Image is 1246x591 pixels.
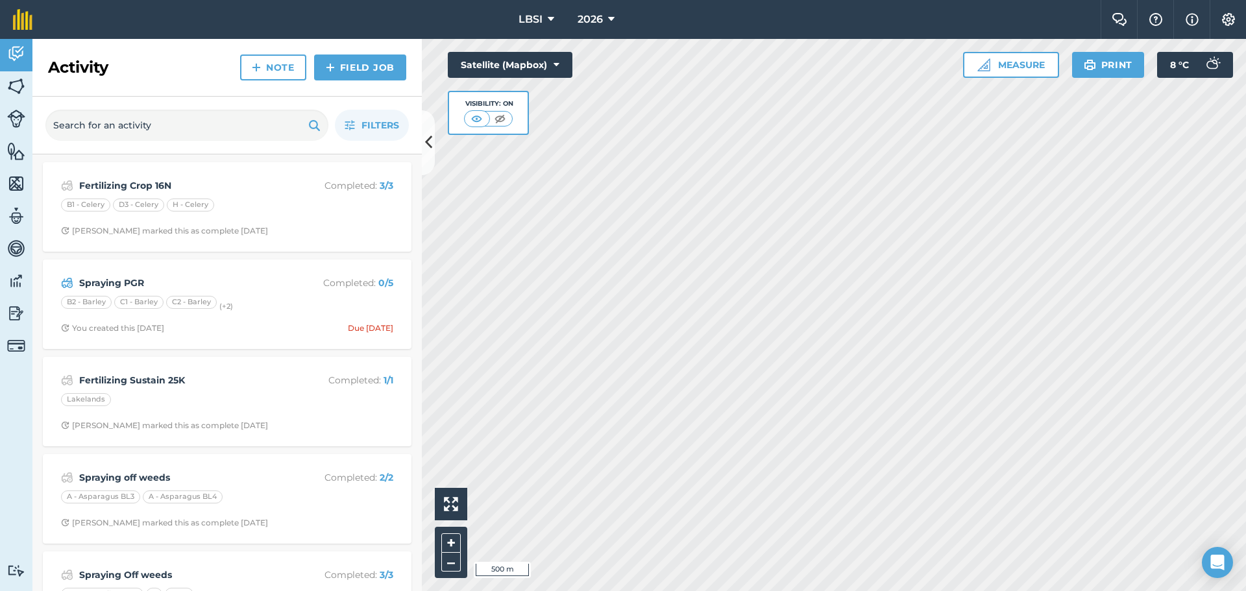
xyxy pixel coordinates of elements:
div: C1 - Barley [114,296,164,309]
span: LBSI [519,12,543,27]
div: A - Asparagus BL4 [143,490,223,503]
button: + [441,533,461,553]
span: 8 ° C [1170,52,1189,78]
strong: 2 / 2 [380,472,393,483]
a: Fertilizing Sustain 25KCompleted: 1/1LakelandsClock with arrow pointing clockwise[PERSON_NAME] ma... [51,365,404,439]
img: svg+xml;base64,PHN2ZyB4bWxucz0iaHR0cDovL3d3dy53My5vcmcvMjAwMC9zdmciIHdpZHRoPSIxNCIgaGVpZ2h0PSIyNC... [252,60,261,75]
img: svg+xml;base64,PD94bWwgdmVyc2lvbj0iMS4wIiBlbmNvZGluZz0idXRmLTgiPz4KPCEtLSBHZW5lcmF0b3I6IEFkb2JlIE... [7,239,25,258]
p: Completed : [290,470,393,485]
div: You created this [DATE] [61,323,164,333]
p: Completed : [290,178,393,193]
strong: Fertilizing Crop 16N [79,178,285,193]
img: svg+xml;base64,PD94bWwgdmVyc2lvbj0iMS4wIiBlbmNvZGluZz0idXRmLTgiPz4KPCEtLSBHZW5lcmF0b3I6IEFkb2JlIE... [7,304,25,323]
img: Clock with arrow pointing clockwise [61,518,69,527]
strong: Fertilizing Sustain 25K [79,373,285,387]
strong: Spraying off weeds [79,470,285,485]
img: A question mark icon [1148,13,1164,26]
span: Filters [361,118,399,132]
a: Note [240,54,306,80]
img: Clock with arrow pointing clockwise [61,324,69,332]
img: svg+xml;base64,PD94bWwgdmVyc2lvbj0iMS4wIiBlbmNvZGluZz0idXRmLTgiPz4KPCEtLSBHZW5lcmF0b3I6IEFkb2JlIE... [7,110,25,128]
div: D3 - Celery [113,199,164,211]
button: Satellite (Mapbox) [448,52,572,78]
div: [PERSON_NAME] marked this as complete [DATE] [61,226,268,236]
strong: Spraying Off weeds [79,568,285,582]
button: Filters [335,110,409,141]
p: Completed : [290,373,393,387]
div: B1 - Celery [61,199,110,211]
div: Open Intercom Messenger [1202,547,1233,578]
img: svg+xml;base64,PD94bWwgdmVyc2lvbj0iMS4wIiBlbmNvZGluZz0idXRmLTgiPz4KPCEtLSBHZW5lcmF0b3I6IEFkb2JlIE... [61,567,73,583]
strong: 3 / 3 [380,569,393,581]
span: 2026 [578,12,603,27]
div: Visibility: On [464,99,513,109]
small: (+ 2 ) [219,302,233,311]
img: svg+xml;base64,PD94bWwgdmVyc2lvbj0iMS4wIiBlbmNvZGluZz0idXRmLTgiPz4KPCEtLSBHZW5lcmF0b3I6IEFkb2JlIE... [61,372,73,388]
img: svg+xml;base64,PHN2ZyB4bWxucz0iaHR0cDovL3d3dy53My5vcmcvMjAwMC9zdmciIHdpZHRoPSI1MCIgaGVpZ2h0PSI0MC... [469,112,485,125]
img: svg+xml;base64,PD94bWwgdmVyc2lvbj0iMS4wIiBlbmNvZGluZz0idXRmLTgiPz4KPCEtLSBHZW5lcmF0b3I6IEFkb2JlIE... [7,271,25,291]
h2: Activity [48,57,108,78]
strong: 3 / 3 [380,180,393,191]
button: Print [1072,52,1145,78]
img: Clock with arrow pointing clockwise [61,421,69,429]
img: svg+xml;base64,PHN2ZyB4bWxucz0iaHR0cDovL3d3dy53My5vcmcvMjAwMC9zdmciIHdpZHRoPSI1NiIgaGVpZ2h0PSI2MC... [7,77,25,96]
img: svg+xml;base64,PD94bWwgdmVyc2lvbj0iMS4wIiBlbmNvZGluZz0idXRmLTgiPz4KPCEtLSBHZW5lcmF0b3I6IEFkb2JlIE... [61,470,73,485]
div: A - Asparagus BL3 [61,490,140,503]
img: Clock with arrow pointing clockwise [61,226,69,235]
img: Ruler icon [977,58,990,71]
img: svg+xml;base64,PD94bWwgdmVyc2lvbj0iMS4wIiBlbmNvZGluZz0idXRmLTgiPz4KPCEtLSBHZW5lcmF0b3I6IEFkb2JlIE... [7,44,25,64]
p: Completed : [290,568,393,582]
img: svg+xml;base64,PHN2ZyB4bWxucz0iaHR0cDovL3d3dy53My5vcmcvMjAwMC9zdmciIHdpZHRoPSI1NiIgaGVpZ2h0PSI2MC... [7,141,25,161]
img: Two speech bubbles overlapping with the left bubble in the forefront [1112,13,1127,26]
a: Field Job [314,54,406,80]
img: svg+xml;base64,PHN2ZyB4bWxucz0iaHR0cDovL3d3dy53My5vcmcvMjAwMC9zdmciIHdpZHRoPSIxNCIgaGVpZ2h0PSIyNC... [326,60,335,75]
a: Spraying PGRCompleted: 0/5B2 - BarleyC1 - BarleyC2 - Barley(+2)Clock with arrow pointing clockwis... [51,267,404,341]
img: svg+xml;base64,PHN2ZyB4bWxucz0iaHR0cDovL3d3dy53My5vcmcvMjAwMC9zdmciIHdpZHRoPSIxOSIgaGVpZ2h0PSIyNC... [308,117,321,133]
img: svg+xml;base64,PD94bWwgdmVyc2lvbj0iMS4wIiBlbmNvZGluZz0idXRmLTgiPz4KPCEtLSBHZW5lcmF0b3I6IEFkb2JlIE... [7,337,25,355]
div: C2 - Barley [166,296,217,309]
img: svg+xml;base64,PHN2ZyB4bWxucz0iaHR0cDovL3d3dy53My5vcmcvMjAwMC9zdmciIHdpZHRoPSI1NiIgaGVpZ2h0PSI2MC... [7,174,25,193]
button: 8 °C [1157,52,1233,78]
img: A cog icon [1221,13,1236,26]
p: Completed : [290,276,393,290]
img: svg+xml;base64,PHN2ZyB4bWxucz0iaHR0cDovL3d3dy53My5vcmcvMjAwMC9zdmciIHdpZHRoPSIxOSIgaGVpZ2h0PSIyNC... [1084,57,1096,73]
img: svg+xml;base64,PD94bWwgdmVyc2lvbj0iMS4wIiBlbmNvZGluZz0idXRmLTgiPz4KPCEtLSBHZW5lcmF0b3I6IEFkb2JlIE... [61,178,73,193]
button: Measure [963,52,1059,78]
img: svg+xml;base64,PD94bWwgdmVyc2lvbj0iMS4wIiBlbmNvZGluZz0idXRmLTgiPz4KPCEtLSBHZW5lcmF0b3I6IEFkb2JlIE... [61,275,73,291]
img: fieldmargin Logo [13,9,32,30]
strong: 0 / 5 [378,277,393,289]
img: svg+xml;base64,PHN2ZyB4bWxucz0iaHR0cDovL3d3dy53My5vcmcvMjAwMC9zdmciIHdpZHRoPSIxNyIgaGVpZ2h0PSIxNy... [1186,12,1199,27]
div: [PERSON_NAME] marked this as complete [DATE] [61,518,268,528]
img: svg+xml;base64,PD94bWwgdmVyc2lvbj0iMS4wIiBlbmNvZGluZz0idXRmLTgiPz4KPCEtLSBHZW5lcmF0b3I6IEFkb2JlIE... [1199,52,1225,78]
a: Fertilizing Crop 16NCompleted: 3/3B1 - CeleryD3 - CeleryH - CeleryClock with arrow pointing clock... [51,170,404,244]
strong: 1 / 1 [384,374,393,386]
img: svg+xml;base64,PHN2ZyB4bWxucz0iaHR0cDovL3d3dy53My5vcmcvMjAwMC9zdmciIHdpZHRoPSI1MCIgaGVpZ2h0PSI0MC... [492,112,508,125]
input: Search for an activity [45,110,328,141]
img: svg+xml;base64,PD94bWwgdmVyc2lvbj0iMS4wIiBlbmNvZGluZz0idXRmLTgiPz4KPCEtLSBHZW5lcmF0b3I6IEFkb2JlIE... [7,564,25,577]
div: Due [DATE] [348,323,393,333]
div: [PERSON_NAME] marked this as complete [DATE] [61,420,268,431]
a: Spraying off weedsCompleted: 2/2A - Asparagus BL3A - Asparagus BL4Clock with arrow pointing clock... [51,462,404,536]
img: svg+xml;base64,PD94bWwgdmVyc2lvbj0iMS4wIiBlbmNvZGluZz0idXRmLTgiPz4KPCEtLSBHZW5lcmF0b3I6IEFkb2JlIE... [7,206,25,226]
div: B2 - Barley [61,296,112,309]
button: – [441,553,461,572]
strong: Spraying PGR [79,276,285,290]
img: Four arrows, one pointing top left, one top right, one bottom right and the last bottom left [444,497,458,511]
div: H - Celery [167,199,214,211]
div: Lakelands [61,393,111,406]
